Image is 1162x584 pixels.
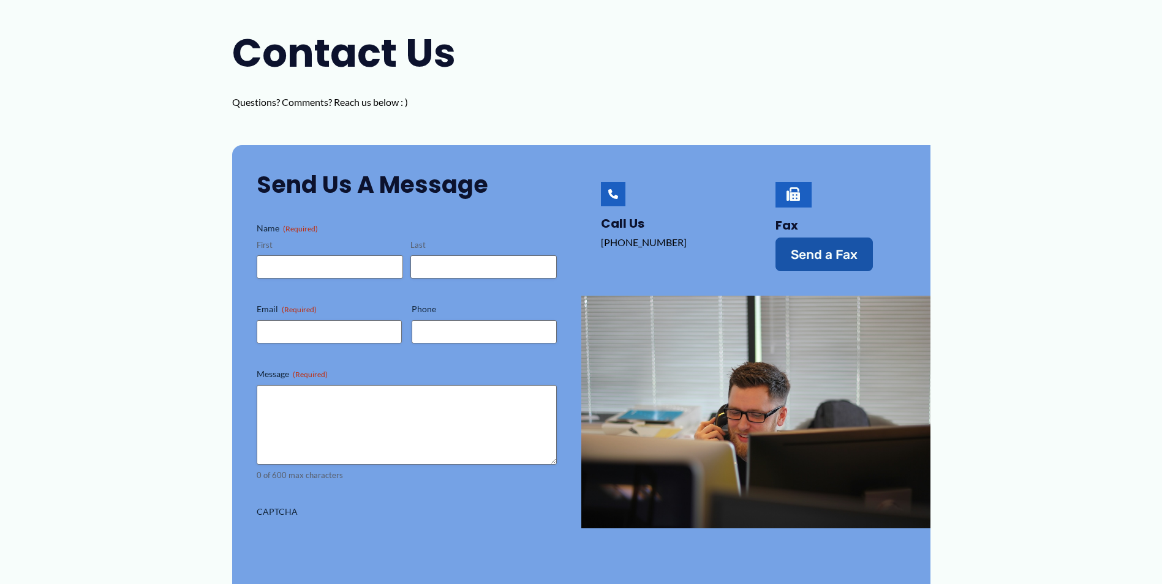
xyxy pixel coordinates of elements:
[601,233,731,252] p: [PHONE_NUMBER]‬‬
[775,238,873,271] a: Send a Fax
[257,170,557,200] h2: Send Us a Message
[283,224,318,233] span: (Required)
[293,370,328,379] span: (Required)
[257,303,402,315] label: Email
[775,218,906,233] h4: Fax
[581,296,930,528] img: man talking on the phone behind a computer screen
[601,182,625,206] a: Call Us
[410,239,557,251] label: Last
[412,303,557,315] label: Phone
[232,26,483,81] h1: Contact Us
[257,239,403,251] label: First
[257,222,318,234] legend: Name
[257,506,557,518] label: CAPTCHA
[601,215,644,232] a: Call Us
[257,470,557,481] div: 0 of 600 max characters
[257,523,443,571] iframe: reCAPTCHA
[232,93,483,111] p: Questions? Comments? Reach us below : )
[282,305,317,314] span: (Required)
[257,368,557,380] label: Message
[791,248,858,261] span: Send a Fax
